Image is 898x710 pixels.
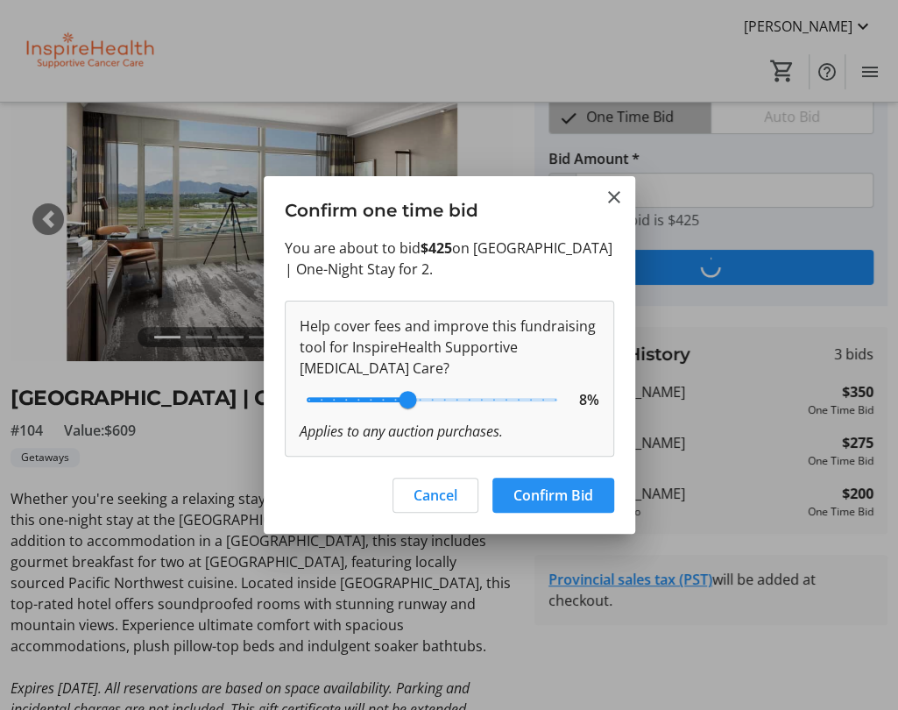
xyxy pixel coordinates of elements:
[300,316,599,379] div: Help cover fees and improve this fundraising tool for InspireHealth Supportive [MEDICAL_DATA] Care?
[285,238,614,280] p: You are about to bid on [GEOGRAPHIC_DATA] | One-Night Stay for 2.
[604,187,625,208] button: Close
[300,421,599,442] div: Applies to any auction purchases.
[392,478,478,513] button: Cancel
[492,478,614,513] button: Confirm Bid
[421,238,452,258] strong: $425
[513,485,593,506] span: Confirm Bid
[264,176,635,237] h3: Confirm one time bid
[564,389,599,410] span: 8%
[414,485,457,506] span: Cancel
